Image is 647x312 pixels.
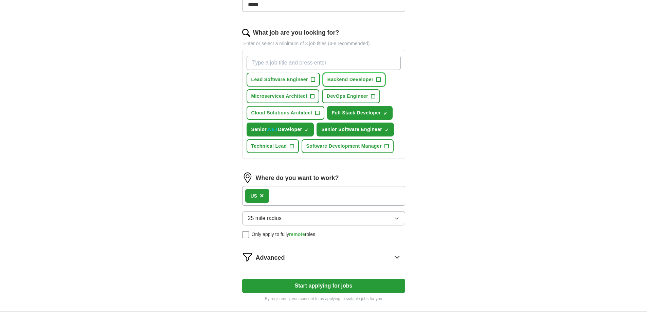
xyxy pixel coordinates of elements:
button: Software Development Manager [302,139,394,153]
span: Software Development Manager [306,143,382,150]
button: × [260,191,264,201]
button: 25 mile radius [242,211,405,225]
label: Where do you want to work? [256,173,339,183]
span: Backend Developer [327,76,374,83]
button: Cloud Solutions Architect [247,106,324,120]
button: Full Stack Developer✓ [327,106,393,120]
input: Only apply to fullyremoteroles [242,231,249,238]
span: Lead Software Engineer [251,76,308,83]
span: Cloud Solutions Architect [251,109,312,116]
span: ✓ [305,127,309,133]
span: Senior Software Engineer [321,126,382,133]
img: filter [242,252,253,262]
p: By registering, you consent to us applying to suitable jobs for you [242,296,405,302]
button: Lead Software Engineer [247,73,320,87]
span: ✓ [385,127,389,133]
button: Microservices Architect [247,89,320,103]
span: Advanced [256,253,285,262]
label: What job are you looking for? [253,28,339,37]
span: Full Stack Developer [332,109,381,116]
button: Start applying for jobs [242,279,405,293]
span: Technical Lead [251,143,287,150]
p: Enter or select a minimum of 3 job titles (4-8 recommended) [242,40,405,47]
button: DevOps Engineer [322,89,380,103]
button: Technical Lead [247,139,299,153]
img: location.png [242,172,253,183]
ah_el_jm_1752453395738: remote [289,232,305,237]
img: search.png [242,29,250,37]
button: Senior.NETDeveloper✓ [247,123,314,136]
span: × [260,192,264,199]
span: Only apply to fully roles [252,231,316,238]
button: Backend Developer [323,73,385,87]
span: DevOps Engineer [327,93,368,100]
button: Senior Software Engineer✓ [317,123,394,136]
span: ✓ [383,111,388,116]
ah_el_jm_1750346466205: .NET [267,127,278,132]
div: US [251,192,257,200]
input: Type a job title and press enter [247,56,401,70]
span: Microservices Architect [251,93,308,100]
span: 25 mile radius [248,214,282,222]
span: Senior Developer [251,126,302,133]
